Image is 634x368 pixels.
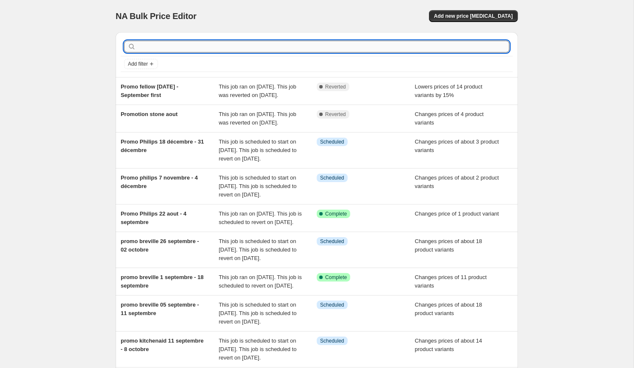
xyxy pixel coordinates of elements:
span: Scheduled [320,238,344,245]
span: promo breville 26 septembre - 02 octobre [121,238,199,253]
span: Changes prices of about 18 product variants [415,302,482,316]
span: Changes prices of 11 product variants [415,274,487,289]
span: This job is scheduled to start on [DATE]. This job is scheduled to revert on [DATE]. [219,338,297,361]
span: Scheduled [320,174,344,181]
span: This job is scheduled to start on [DATE]. This job is scheduled to revert on [DATE]. [219,238,297,261]
span: Changes prices of about 2 product variants [415,174,499,189]
span: Add new price [MEDICAL_DATA] [434,13,513,19]
span: Complete [325,274,347,281]
span: Changes price of 1 product variant [415,210,499,217]
span: Promo Philips 22 aout - 4 septembre [121,210,186,225]
span: Scheduled [320,338,344,344]
span: promo kitchenaid 11 septembre - 8 octobre [121,338,204,352]
span: Changes prices of about 14 product variants [415,338,482,352]
span: This job is scheduled to start on [DATE]. This job is scheduled to revert on [DATE]. [219,174,297,198]
span: Scheduled [320,138,344,145]
span: This job ran on [DATE]. This job was reverted on [DATE]. [219,111,296,126]
span: This job is scheduled to start on [DATE]. This job is scheduled to revert on [DATE]. [219,302,297,325]
span: Lowers prices of 14 product variants by 15% [415,83,483,98]
span: Add filter [128,61,148,67]
span: Promotion stone aout [121,111,177,117]
span: Promo fellow [DATE] - September first [121,83,178,98]
span: This job is scheduled to start on [DATE]. This job is scheduled to revert on [DATE]. [219,138,297,162]
span: promo breville 1 septembre - 18 septembre [121,274,204,289]
span: This job ran on [DATE]. This job is scheduled to revert on [DATE]. [219,274,302,289]
span: Changes prices of about 18 product variants [415,238,482,253]
span: Reverted [325,83,346,90]
button: Add new price [MEDICAL_DATA] [429,10,518,22]
span: Scheduled [320,302,344,308]
span: Complete [325,210,347,217]
span: Reverted [325,111,346,118]
span: This job ran on [DATE]. This job was reverted on [DATE]. [219,83,296,98]
span: promo breville 05 septembre - 11 septembre [121,302,199,316]
span: Changes prices of 4 product variants [415,111,484,126]
span: Promo Philips 18 décembre - 31 décembre [121,138,204,153]
span: This job ran on [DATE]. This job is scheduled to revert on [DATE]. [219,210,302,225]
span: Promo philips 7 novembre - 4 décembre [121,174,198,189]
span: Changes prices of about 3 product variants [415,138,499,153]
span: NA Bulk Price Editor [116,11,197,21]
button: Add filter [124,59,158,69]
